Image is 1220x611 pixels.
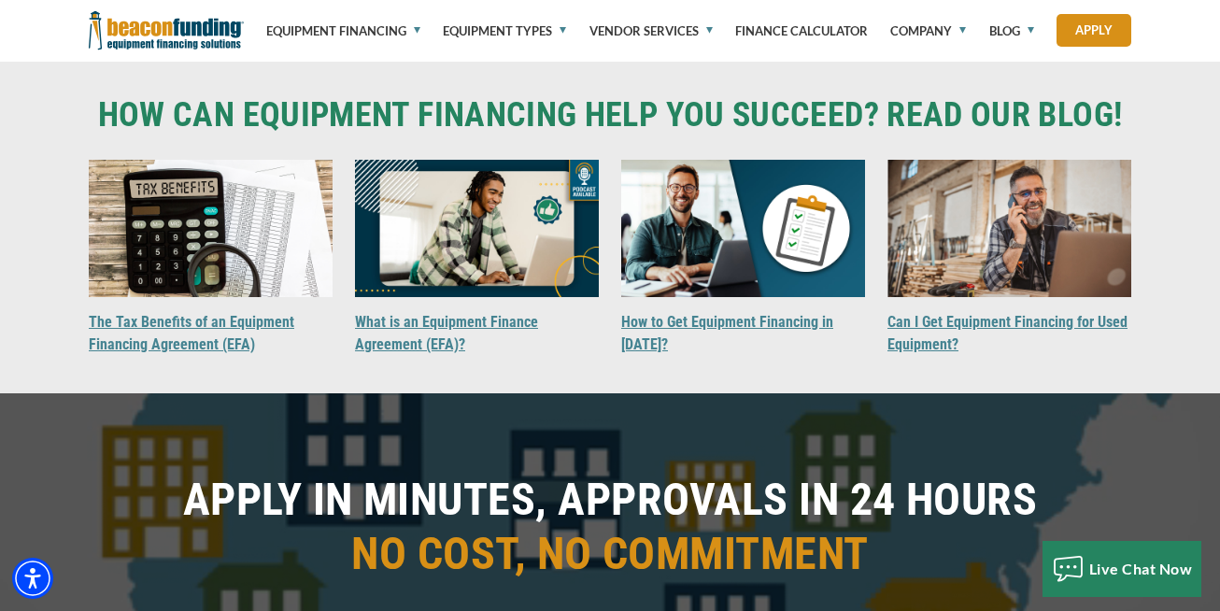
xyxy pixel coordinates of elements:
[89,473,1131,595] h1: APPLY IN MINUTES, APPROVALS IN 24 HOURS
[89,313,294,353] a: The Tax Benefits of an Equipment Financing Agreement (EFA)
[12,558,53,599] div: Accessibility Menu
[1089,560,1193,577] span: Live Chat Now
[89,99,1131,132] a: HOW CAN EQUIPMENT FINANCING HELP YOU SUCCEED? READ OUR BLOG!
[621,313,833,353] a: How to Get Equipment Financing in [DATE]?
[621,160,865,297] img: How to Get Equipment Financing in 2025?
[89,527,1131,581] span: NO COST, NO COMMITMENT
[887,313,1128,353] a: Can I Get Equipment Financing for Used Equipment?
[887,160,1131,297] img: Can I Get Equipment Financing for Used Equipment?
[1057,14,1131,47] a: Apply
[1043,541,1202,597] button: Live Chat Now
[355,313,538,353] a: What is an Equipment Finance Agreement (EFA)?
[89,160,333,297] img: The Tax Benefits of an Equipment Financing Agreement (EFA)
[355,160,599,297] img: What is an Equipment Finance Agreement (EFA)?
